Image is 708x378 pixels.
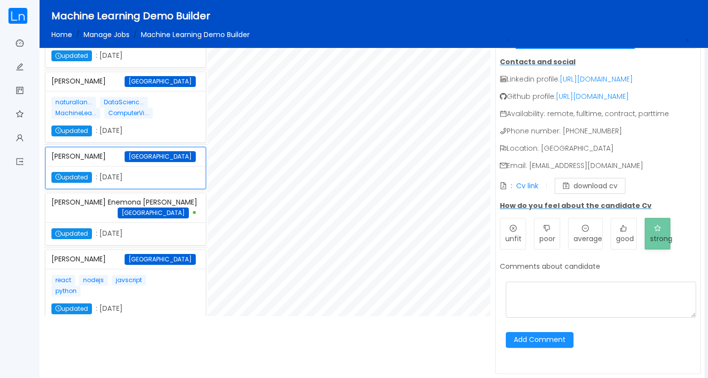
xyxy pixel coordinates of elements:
span: python [51,286,81,296]
p: Phone number: [PHONE_NUMBER] [500,126,696,136]
p: Location: [GEOGRAPHIC_DATA] [500,143,696,154]
span: [PERSON_NAME] [51,151,106,161]
span: [PERSON_NAME] [51,254,106,264]
p: Contacts and social [500,57,696,67]
span: updated [51,126,92,136]
span: [GEOGRAPHIC_DATA] [118,208,189,218]
span: strong [650,234,672,244]
a: [URL][DOMAIN_NAME] [560,74,633,84]
i: icon: mail [500,162,507,169]
span: [GEOGRAPHIC_DATA] [125,254,196,265]
i: icon: minus-circle [582,225,589,232]
i: icon: flag [500,145,507,152]
i: icon: clock-circle [55,127,61,133]
div: : [DATE] [51,275,163,314]
i: icon: phone [500,127,507,134]
a: icon: project [16,81,24,102]
span: javscript [112,275,146,286]
span: updated [51,303,92,314]
span: [GEOGRAPHIC_DATA] [125,76,196,87]
a: Cv link [516,181,538,191]
span: MachineLea... [51,108,100,119]
i: icon: linkedin [500,76,507,83]
div: : [511,181,512,191]
i: icon: clock-circle [55,231,61,237]
p: Github profile: [500,91,696,102]
p: Email: [EMAIL_ADDRESS][DOMAIN_NAME] [500,161,696,171]
span: naturallan... [51,97,96,108]
i: icon: close-circle [510,225,517,232]
span: DataScienc... [100,97,148,108]
i: icon: clock-circle [55,53,61,59]
a: icon: edit [16,57,24,78]
a: [URL][DOMAIN_NAME] [556,91,629,101]
i: icon: clock-circle [55,174,61,180]
a: icon: star [16,105,24,126]
i: icon: github [500,93,507,100]
span: updated [51,50,92,61]
i: icon: like [620,225,627,232]
span: good [616,234,634,244]
a: Home [51,30,72,40]
a: icon: dashboard [16,34,24,54]
div: : [DATE] [51,97,163,136]
button: icon: savedownload cv [555,178,625,194]
i: icon: right [685,38,690,42]
span: ComputerVi... [104,108,153,119]
span: / [133,30,137,40]
p: How do you feel about the candidate Cv [500,201,696,211]
i: icon: clock-circle [55,305,61,311]
span: / [76,30,80,40]
span: updated [51,172,92,183]
i: icon: star [654,225,661,232]
span: updated [51,228,92,239]
p: Availability: remote, fulltime, contract, parttime [500,109,696,119]
div: : [DATE] [51,228,163,239]
span: Machine Learning Demo Builder [51,9,210,23]
p: Linkedin profile: [500,74,696,84]
button: Add Comment [506,332,574,348]
span: poor [539,234,555,244]
a: Manage Jobs [84,30,130,40]
a: icon: user [16,128,24,149]
span: Machine Learning Demo Builder [141,30,250,40]
span: unfit [505,234,522,244]
span: [PERSON_NAME] Enemona [PERSON_NAME] [51,197,197,207]
img: cropped.59e8b842.png [8,8,28,24]
i: icon: left [505,38,510,42]
span: Comments about candidate [500,261,600,271]
span: react [51,275,75,286]
i: icon: calendar [500,110,507,117]
span: average [574,234,602,244]
span: [GEOGRAPHIC_DATA] [125,151,196,162]
div: : [DATE] [51,172,163,183]
span: nodejs [79,275,108,286]
i: icon: dislike [543,225,550,232]
span: [PERSON_NAME] [51,76,106,86]
i: icon: file-pdf [500,182,507,189]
